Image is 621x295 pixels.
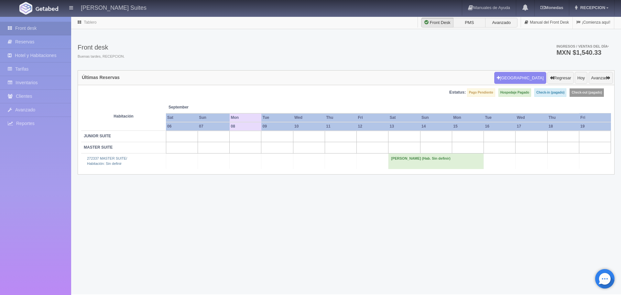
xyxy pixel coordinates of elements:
a: 272337 MASTER SUITE/Habitación: Sin definir [87,156,127,165]
button: Avanzar [589,72,613,84]
button: [GEOGRAPHIC_DATA] [494,72,546,84]
th: Tue [261,113,293,122]
th: 07 [198,122,229,131]
th: 16 [484,122,516,131]
th: Tue [484,113,516,122]
label: Check-in (pagado) [534,88,566,97]
th: 12 [357,122,388,131]
label: Hospedaje Pagado [498,88,531,97]
th: Wed [293,113,325,122]
span: Buenas tardes, RECEPCION. [78,54,125,59]
th: 10 [293,122,325,131]
th: 17 [516,122,547,131]
a: ¡Comienza aquí! [573,16,614,29]
h4: Últimas Reservas [82,75,120,80]
th: 13 [388,122,420,131]
th: 09 [261,122,293,131]
a: Manual del Front Desk [521,16,572,29]
th: 18 [547,122,579,131]
button: Regresar [547,72,573,84]
h3: MXN $1,540.33 [556,49,609,56]
h4: [PERSON_NAME] Suites [81,3,147,11]
th: Fri [357,113,388,122]
th: 14 [420,122,452,131]
img: Getabed [36,6,58,11]
b: MASTER SUITE [84,145,113,150]
label: PMS [453,18,485,28]
th: Thu [325,113,356,122]
th: Sun [420,113,452,122]
label: Check-out (pagado) [570,88,604,97]
label: Pago Pendiente [467,88,495,97]
th: 08 [230,122,261,131]
th: Sat [166,113,198,122]
th: 06 [166,122,198,131]
span: September [169,105,227,110]
th: 15 [452,122,484,131]
th: Fri [579,113,611,122]
button: Hoy [575,72,587,84]
th: Thu [547,113,579,122]
th: Sun [198,113,229,122]
span: RECEPCION [579,5,605,10]
label: Avanzado [485,18,517,28]
td: [PERSON_NAME] (Hab. Sin definir) [388,153,484,169]
strong: Habitación [114,114,133,119]
span: Ingresos / Ventas del día [556,44,609,48]
th: 19 [579,122,611,131]
th: Mon [230,113,261,122]
img: Getabed [19,2,32,15]
b: Monedas [540,5,563,10]
a: Tablero [84,20,96,25]
th: Mon [452,113,484,122]
h3: Front desk [78,44,125,51]
th: Wed [516,113,547,122]
th: 11 [325,122,356,131]
th: Sat [388,113,420,122]
label: Front Desk [421,18,453,28]
b: JUNIOR SUITE [84,134,111,138]
label: Estatus: [449,89,466,96]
